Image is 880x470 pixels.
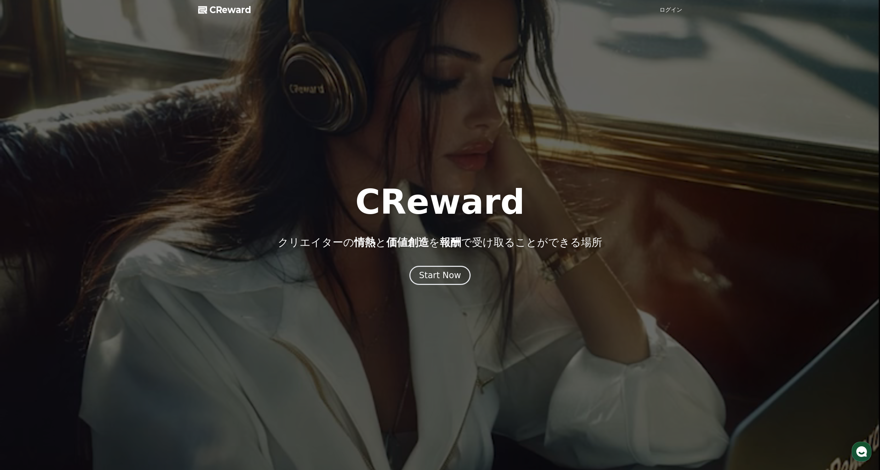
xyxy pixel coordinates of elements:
a: Start Now [409,273,471,280]
div: Start Now [419,270,461,281]
span: CReward [209,4,251,16]
span: 価値創造 [386,236,429,248]
h1: CReward [355,185,525,219]
a: ログイン [660,6,682,14]
p: クリエイターの と を で受け取ることができる場所 [278,236,602,249]
span: 報酬 [440,236,461,248]
span: 情熱 [354,236,375,248]
button: Start Now [409,266,471,285]
a: CReward [198,4,251,16]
